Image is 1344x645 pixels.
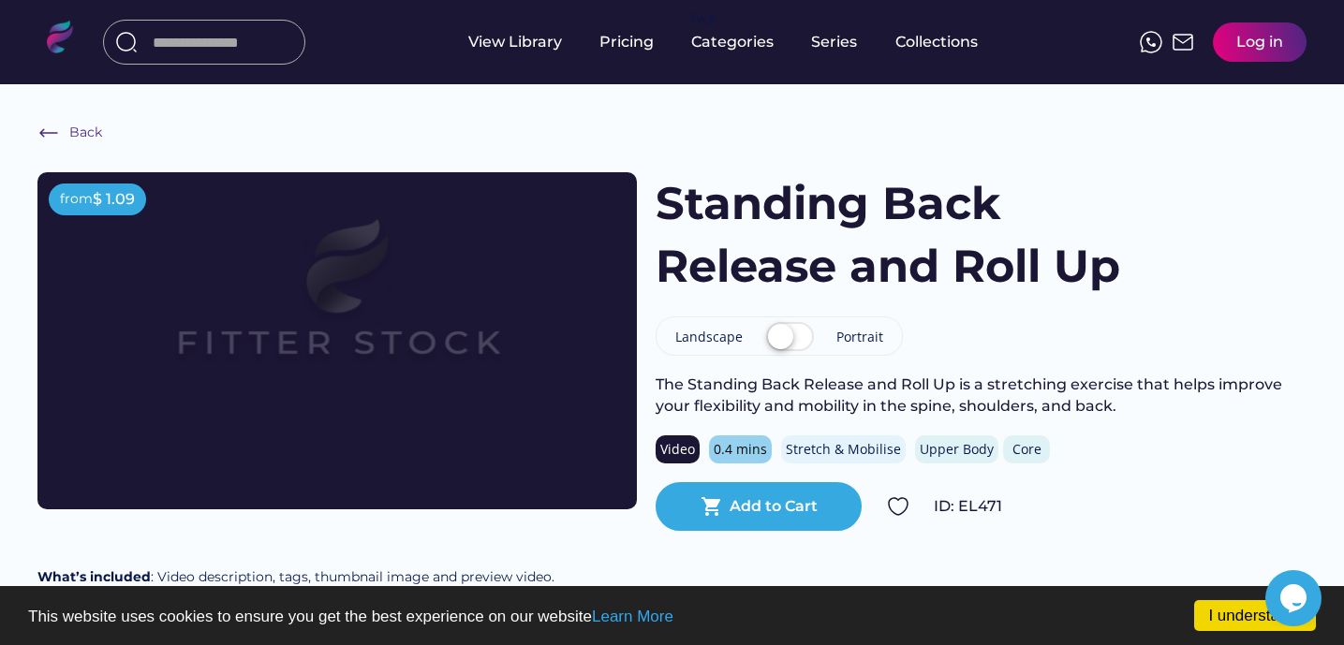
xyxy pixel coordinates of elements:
div: Pricing [599,32,654,52]
div: Back [69,124,102,142]
div: Core [1008,440,1045,459]
div: Add to Cart [730,496,818,517]
img: meteor-icons_whatsapp%20%281%29.svg [1140,31,1162,53]
div: Portrait [836,328,883,346]
div: Upper Body [920,440,994,459]
div: 0.4 mins [714,440,767,459]
div: View Library [468,32,562,52]
img: Group%201000002324.svg [887,495,909,518]
h1: Standing Back Release and Roll Up [656,172,1144,298]
div: Stretch & Mobilise [786,440,901,459]
div: ID: EL471 [934,496,1307,517]
div: : Video description, tags, thumbnail image and preview video. Need help with building your subscr... [37,568,730,605]
button: shopping_cart [701,495,723,518]
div: Video [660,440,695,459]
div: $ 1.09 [93,189,135,210]
img: Frame%2079%20%281%29.svg [97,172,577,442]
div: Categories [691,32,774,52]
div: from [60,190,93,209]
div: Collections [895,32,978,52]
a: Learn More [592,608,673,625]
img: search-normal%203.svg [115,31,138,53]
div: Log in [1236,32,1283,52]
div: fvck [691,9,716,28]
iframe: chat widget [1265,570,1325,626]
p: This website uses cookies to ensure you get the best experience on our website [28,608,1316,624]
strong: What’s included [37,568,151,585]
div: Series [811,32,858,52]
a: I understand! [1194,600,1316,631]
img: LOGO.svg [37,21,84,59]
div: The Standing Back Release and Roll Up is a stretching exercise that helps improve your flexibilit... [656,374,1307,417]
div: Landscape [675,328,743,346]
img: Frame%20%286%29.svg [37,122,60,144]
img: Frame%2051.svg [1172,31,1194,53]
